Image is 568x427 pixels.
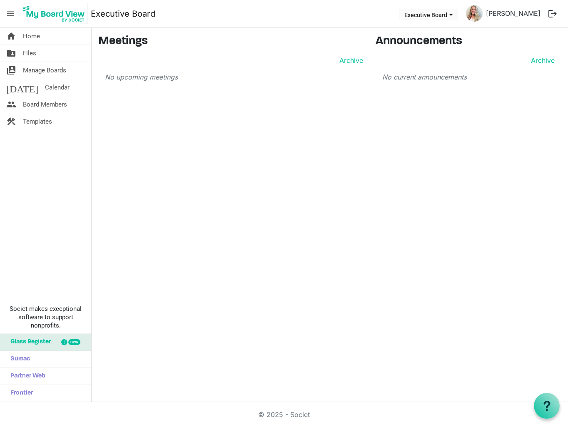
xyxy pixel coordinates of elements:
[528,55,555,65] a: Archive
[2,6,18,22] span: menu
[23,45,36,62] span: Files
[258,410,310,419] a: © 2025 - Societ
[23,113,52,130] span: Templates
[376,35,561,49] h3: Announcements
[4,305,87,330] span: Societ makes exceptional software to support nonprofits.
[6,351,30,367] span: Sumac
[6,28,16,45] span: home
[382,72,555,82] p: No current announcements
[544,5,561,22] button: logout
[6,368,45,385] span: Partner Web
[6,45,16,62] span: folder_shared
[6,334,51,350] span: Glass Register
[399,9,458,20] button: Executive Board dropdownbutton
[68,339,80,345] div: new
[6,96,16,113] span: people
[483,5,544,22] a: [PERSON_NAME]
[336,55,363,65] a: Archive
[6,79,38,96] span: [DATE]
[20,3,91,24] a: My Board View Logo
[91,5,155,22] a: Executive Board
[466,5,483,22] img: LS-MNrqZjgQ_wrPGQ6y3TlJ-mG7o4JT1_0TuBKFgoAiQ40SA2tedeKhdbq5b_xD0KWyXqBKNCt8CSyyraCI1pA_thumb.png
[23,62,66,79] span: Manage Boards
[6,385,33,402] span: Frontier
[98,35,363,49] h3: Meetings
[6,113,16,130] span: construction
[20,3,87,24] img: My Board View Logo
[6,62,16,79] span: switch_account
[45,79,70,96] span: Calendar
[105,72,363,82] p: No upcoming meetings
[23,96,67,113] span: Board Members
[23,28,40,45] span: Home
